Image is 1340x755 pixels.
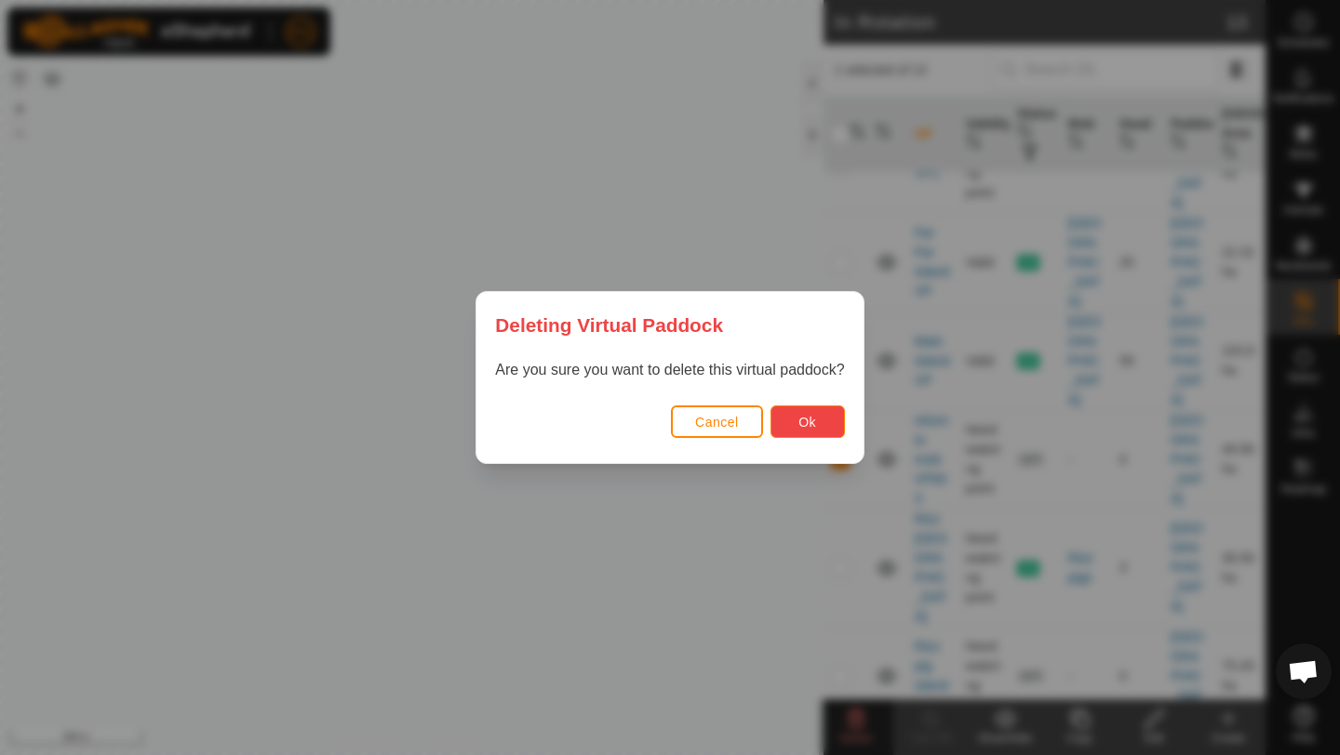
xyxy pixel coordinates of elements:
[770,405,845,438] button: Ok
[671,405,763,438] button: Cancel
[798,415,816,430] span: Ok
[695,415,739,430] span: Cancel
[495,311,723,339] span: Deleting Virtual Paddock
[1276,643,1332,699] a: Open chat
[495,359,844,381] p: Are you sure you want to delete this virtual paddock?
